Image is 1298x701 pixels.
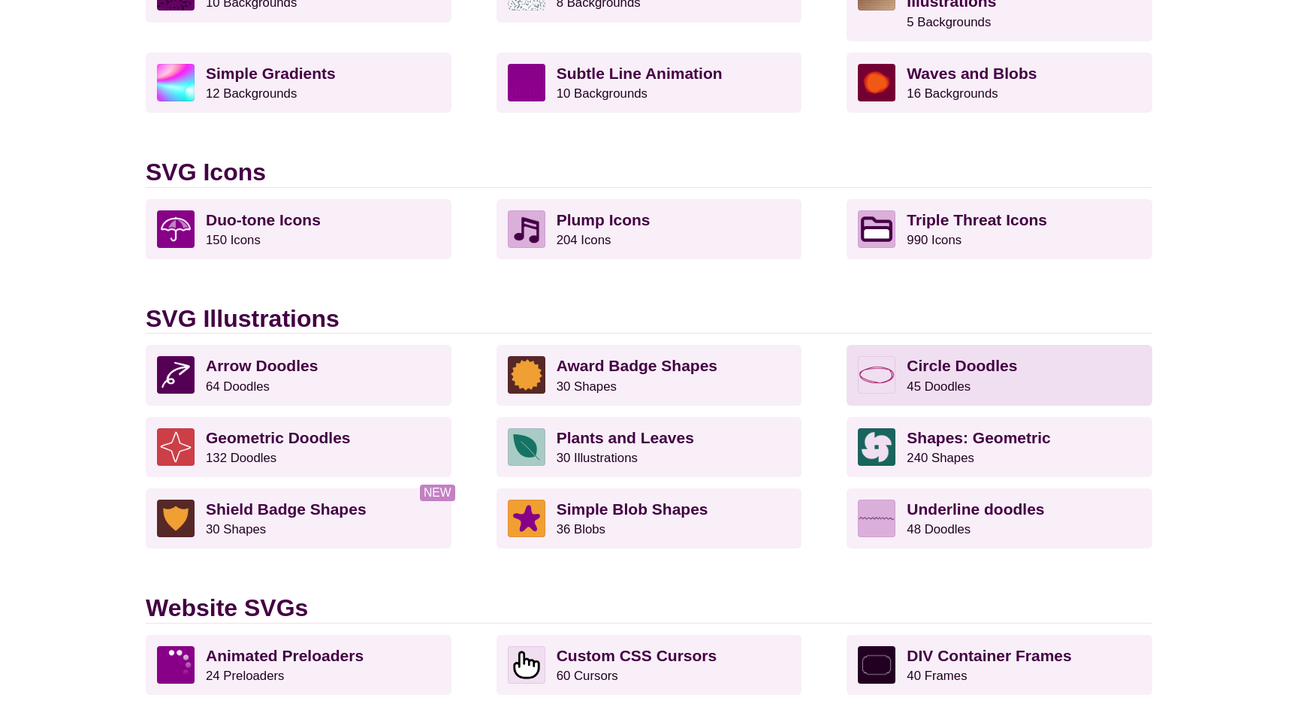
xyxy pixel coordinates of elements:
[847,53,1152,113] a: Waves and Blobs16 Backgrounds
[157,356,195,394] img: twisting arrow
[497,53,802,113] a: Subtle Line Animation10 Backgrounds
[557,429,694,446] strong: Plants and Leaves
[206,429,351,446] strong: Geometric Doodles
[847,635,1152,695] a: DIV Container Frames40 Frames
[206,451,276,465] small: 132 Doodles
[146,199,451,259] a: Duo-tone Icons150 Icons
[146,488,451,548] a: Shield Badge Shapes30 Shapes
[907,500,1044,518] strong: Underline doodles
[907,647,1071,664] strong: DIV Container Frames
[157,500,195,537] img: Shield Badge Shape
[206,379,270,394] small: 64 Doodles
[206,65,336,82] strong: Simple Gradients
[497,345,802,405] a: Award Badge Shapes30 Shapes
[146,158,1152,187] h2: SVG Icons
[858,428,895,466] img: pinwheel shape made of half circles over green background
[206,86,297,101] small: 12 Backgrounds
[497,417,802,477] a: Plants and Leaves30 Illustrations
[206,233,261,247] small: 150 Icons
[557,357,717,374] strong: Award Badge Shapes
[907,15,991,29] small: 5 Backgrounds
[206,669,284,683] small: 24 Preloaders
[497,199,802,259] a: Plump Icons204 Icons
[858,356,895,394] img: svg double circle
[907,86,998,101] small: 16 Backgrounds
[508,210,545,248] img: Musical note icon
[206,522,266,536] small: 30 Shapes
[497,635,802,695] a: Custom CSS Cursors60 Cursors
[907,451,974,465] small: 240 Shapes
[146,635,451,695] a: Animated Preloaders24 Preloaders
[508,500,545,537] img: starfish blob
[907,429,1050,446] strong: Shapes: Geometric
[146,417,451,477] a: Geometric Doodles132 Doodles
[206,647,364,664] strong: Animated Preloaders
[206,500,367,518] strong: Shield Badge Shapes
[557,86,647,101] small: 10 Backgrounds
[206,211,321,228] strong: Duo-tone Icons
[858,646,895,684] img: fancy vintage frame
[557,65,723,82] strong: Subtle Line Animation
[907,379,970,394] small: 45 Doodles
[157,428,195,466] img: hand-drawn star outline doodle
[157,210,195,248] img: umbrella icon
[157,646,195,684] img: spinning loading animation fading dots in circle
[907,357,1017,374] strong: Circle Doodles
[508,356,545,394] img: Award Badge Shape
[858,210,895,248] img: Folder icon
[557,522,605,536] small: 36 Blobs
[557,379,617,394] small: 30 Shapes
[907,211,1047,228] strong: Triple Threat Icons
[146,53,451,113] a: Simple Gradients12 Backgrounds
[557,500,708,518] strong: Simple Blob Shapes
[508,646,545,684] img: Hand pointer icon
[157,64,195,101] img: colorful radial mesh gradient rainbow
[497,488,802,548] a: Simple Blob Shapes36 Blobs
[847,417,1152,477] a: Shapes: Geometric240 Shapes
[146,345,451,405] a: Arrow Doodles64 Doodles
[557,669,618,683] small: 60 Cursors
[508,64,545,101] img: a line grid with a slope perspective
[847,345,1152,405] a: Circle Doodles45 Doodles
[907,233,961,247] small: 990 Icons
[206,357,318,374] strong: Arrow Doodles
[847,488,1152,548] a: Underline doodles48 Doodles
[907,65,1037,82] strong: Waves and Blobs
[508,428,545,466] img: vector leaf
[907,522,970,536] small: 48 Doodles
[847,199,1152,259] a: Triple Threat Icons990 Icons
[858,500,895,537] img: hand-drawn underline waves
[858,64,895,101] img: various uneven centered blobs
[557,211,651,228] strong: Plump Icons
[146,304,1152,334] h2: SVG Illustrations
[146,594,1152,623] h2: Website SVGs
[907,669,967,683] small: 40 Frames
[557,647,717,664] strong: Custom CSS Cursors
[557,233,611,247] small: 204 Icons
[557,451,638,465] small: 30 Illustrations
